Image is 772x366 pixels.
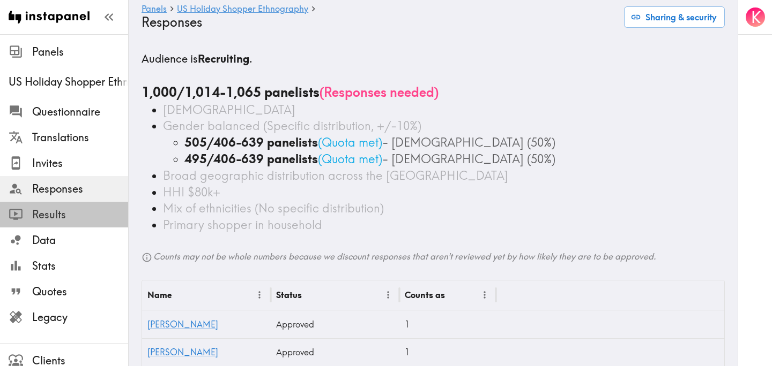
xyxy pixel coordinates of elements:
span: ( Quota met ) [318,135,382,150]
span: [DEMOGRAPHIC_DATA] [163,102,295,117]
a: [PERSON_NAME] [147,319,218,330]
span: Results [32,207,128,222]
div: Name [147,289,172,300]
div: Approved [271,310,399,338]
button: Sort [303,287,320,303]
b: 1,000/1,014-1,065 panelists [142,84,320,100]
span: Quotes [32,284,128,299]
span: - [DEMOGRAPHIC_DATA] (50%) [382,151,555,166]
button: Menu [380,287,397,303]
span: Mix of ethnicities (No specific distribution) [163,201,384,216]
div: 1 [399,338,496,366]
span: Questionnaire [32,104,128,119]
button: Menu [251,287,268,303]
h4: Responses [142,14,615,30]
a: Panels [142,4,167,14]
span: Responses [32,181,128,196]
span: Legacy [32,310,128,325]
button: K [745,6,766,28]
b: 505/406-639 panelists [184,135,318,150]
span: ( Quota met ) [318,151,382,166]
div: Counts as [405,289,445,300]
span: Panels [32,44,128,59]
h5: Audience is . [142,51,725,66]
span: Data [32,233,128,248]
b: Recruiting [198,52,249,65]
span: Invites [32,156,128,171]
span: - [DEMOGRAPHIC_DATA] (50%) [382,135,555,150]
div: Approved [271,338,399,366]
span: Gender balanced (Specific distribution, +/-10%) [163,118,421,133]
div: Status [276,289,302,300]
span: Broad geographic distribution across the [GEOGRAPHIC_DATA] [163,168,508,183]
a: [PERSON_NAME] [147,347,218,357]
span: HHI $80k+ [163,185,220,200]
button: Sort [173,287,189,303]
span: Translations [32,130,128,145]
b: 495/406-639 panelists [184,151,318,166]
button: Sort [446,287,463,303]
span: ( Responses needed ) [320,84,439,100]
h6: Counts may not be whole numbers because we discount responses that aren't reviewed yet by how lik... [142,250,725,263]
button: Sharing & security [624,6,725,28]
div: 1 [399,310,496,338]
span: Primary shopper in household [163,217,322,232]
span: US Holiday Shopper Ethnography [9,74,128,89]
span: Stats [32,258,128,273]
button: Menu [477,287,493,303]
a: US Holiday Shopper Ethnography [177,4,308,14]
span: K [751,8,761,27]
